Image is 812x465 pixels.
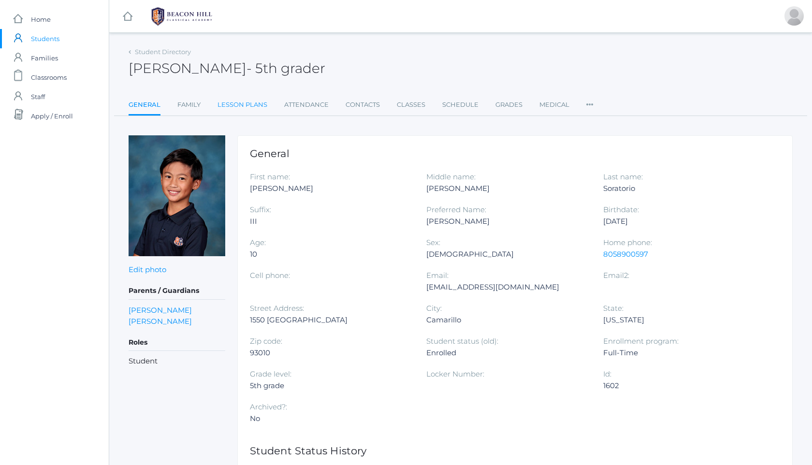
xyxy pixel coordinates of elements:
a: Student Directory [135,48,191,56]
label: Birthdate: [603,205,639,214]
label: State: [603,304,623,313]
label: Email: [426,271,449,280]
a: Grades [495,95,522,115]
span: Families [31,48,58,68]
label: Enrollment program: [603,336,679,346]
h5: Parents / Guardians [129,283,225,299]
div: Soratorio [603,183,765,194]
span: Classrooms [31,68,67,87]
img: BHCALogos-05-308ed15e86a5a0abce9b8dd61676a3503ac9727e845dece92d48e8588c001991.png [145,4,218,29]
label: Cell phone: [250,271,290,280]
a: Attendance [284,95,329,115]
label: City: [426,304,442,313]
div: No [250,413,412,424]
span: - 5th grader [246,60,325,76]
div: [DEMOGRAPHIC_DATA] [426,248,588,260]
label: Zip code: [250,336,282,346]
div: Full-Time [603,347,765,359]
label: Archived?: [250,402,287,411]
a: Medical [539,95,569,115]
a: Family [177,95,201,115]
li: Student [129,356,225,367]
div: III [250,216,412,227]
label: Suffix: [250,205,271,214]
label: Preferred Name: [426,205,486,214]
span: Apply / Enroll [31,106,73,126]
span: Staff [31,87,45,106]
div: [US_STATE] [603,314,765,326]
label: Last name: [603,172,643,181]
label: Home phone: [603,238,652,247]
a: General [129,95,160,116]
h1: General [250,148,780,159]
label: Grade level: [250,369,291,378]
a: Classes [397,95,425,115]
div: [DATE] [603,216,765,227]
label: Sex: [426,238,440,247]
a: Edit photo [129,265,166,274]
div: 1602 [603,380,765,392]
h2: [PERSON_NAME] [129,61,325,76]
a: Contacts [346,95,380,115]
div: 10 [250,248,412,260]
label: Street Address: [250,304,304,313]
label: Locker Number: [426,369,484,378]
a: [PERSON_NAME] [129,305,192,316]
label: Age: [250,238,266,247]
div: [PERSON_NAME] [426,216,588,227]
div: [PERSON_NAME] [250,183,412,194]
label: Email2: [603,271,629,280]
a: [PERSON_NAME] [129,316,192,327]
span: Students [31,29,59,48]
label: First name: [250,172,290,181]
img: Matteo Soratorio [129,135,225,256]
h5: Roles [129,334,225,351]
div: Lew Soratorio [784,6,804,26]
div: 1550 [GEOGRAPHIC_DATA] [250,314,412,326]
label: Middle name: [426,172,476,181]
label: Id: [603,369,611,378]
a: Lesson Plans [217,95,267,115]
div: Enrolled [426,347,588,359]
div: 93010 [250,347,412,359]
label: Student status (old): [426,336,498,346]
h1: Student Status History [250,445,780,456]
a: 8058900597 [603,249,648,259]
a: Schedule [442,95,478,115]
div: 5th grade [250,380,412,392]
div: Camarillo [426,314,588,326]
div: [PERSON_NAME] [426,183,588,194]
span: Home [31,10,51,29]
div: [EMAIL_ADDRESS][DOMAIN_NAME] [426,281,588,293]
